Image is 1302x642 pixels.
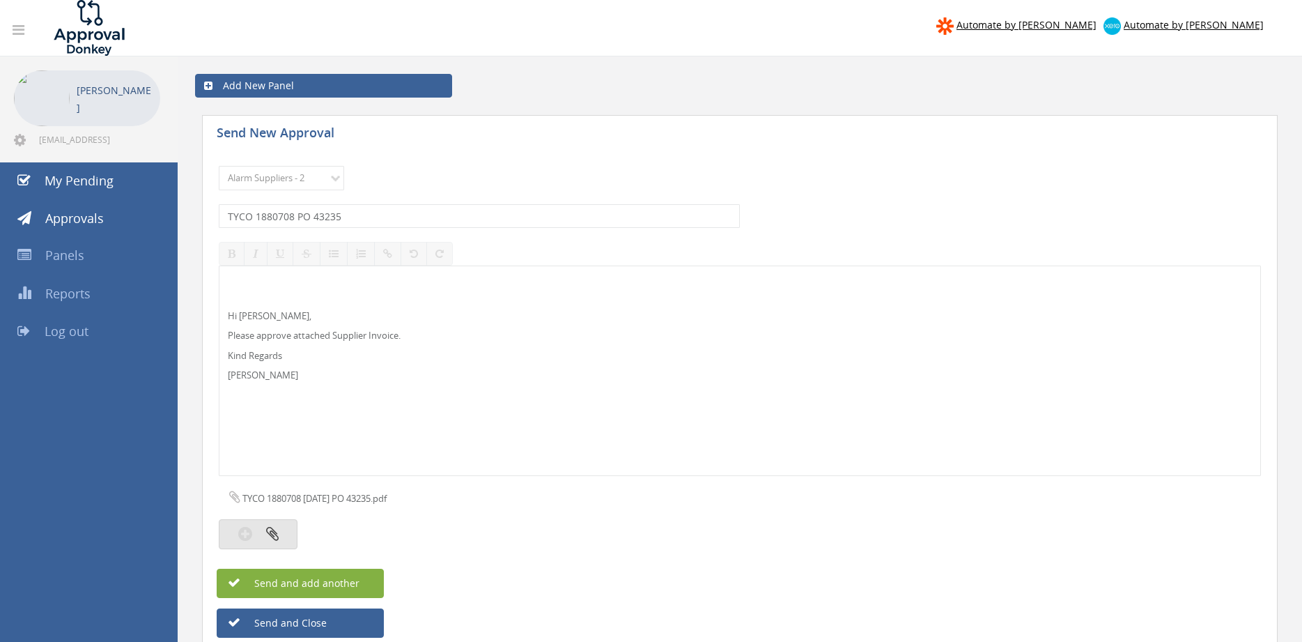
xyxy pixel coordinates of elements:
[217,609,384,638] button: Send and Close
[242,492,387,505] span: TYCO 1880708 [DATE] PO 43235.pdf
[1103,17,1121,35] img: xero-logo.png
[45,210,104,227] span: Approvals
[374,242,401,266] button: Insert / edit link
[401,242,427,266] button: Undo
[45,323,88,339] span: Log out
[293,242,320,266] button: Strikethrough
[244,242,268,266] button: Italic
[45,247,84,263] span: Panels
[228,349,1252,362] p: Kind Regards
[267,242,293,266] button: Underline
[228,329,1252,342] p: Please approve attached Supplier Invoice.
[956,18,1096,31] span: Automate by [PERSON_NAME]
[1124,18,1264,31] span: Automate by [PERSON_NAME]
[228,309,1252,323] p: Hi [PERSON_NAME],
[45,172,114,189] span: My Pending
[228,369,1252,382] p: [PERSON_NAME]
[39,134,157,145] span: [EMAIL_ADDRESS][DOMAIN_NAME]
[195,74,452,98] a: Add New Panel
[77,82,153,116] p: [PERSON_NAME]
[219,204,740,228] input: Subject
[45,285,91,302] span: Reports
[426,242,453,266] button: Redo
[219,242,245,266] button: Bold
[217,126,460,144] h5: Send New Approval
[347,242,375,266] button: Ordered List
[224,576,359,590] span: Send and add another
[217,569,384,598] button: Send and add another
[936,17,954,35] img: zapier-logomark.png
[320,242,348,266] button: Unordered List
